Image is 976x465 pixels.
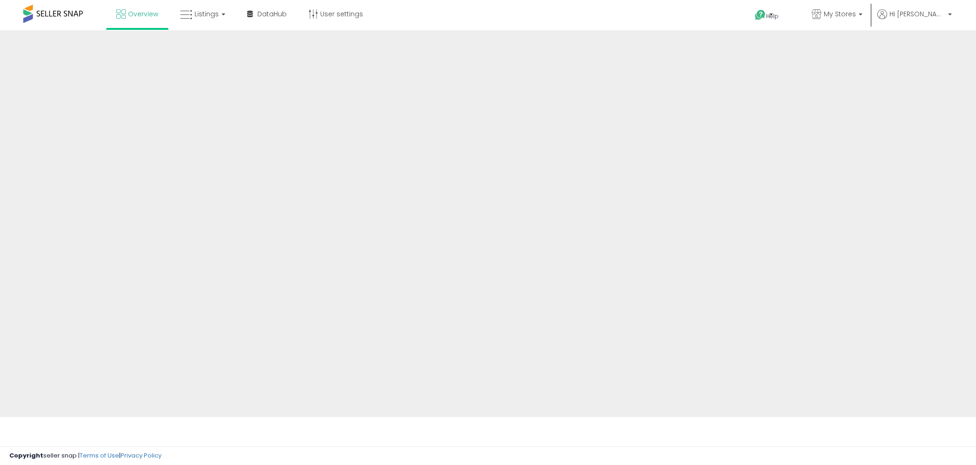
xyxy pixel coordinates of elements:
span: Listings [195,9,219,19]
span: Overview [128,9,158,19]
span: My Stores [824,9,856,19]
a: Hi [PERSON_NAME] [877,9,952,30]
span: DataHub [257,9,287,19]
span: Help [766,12,779,20]
i: Get Help [754,9,766,21]
span: Hi [PERSON_NAME] [889,9,945,19]
a: Help [747,2,797,30]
